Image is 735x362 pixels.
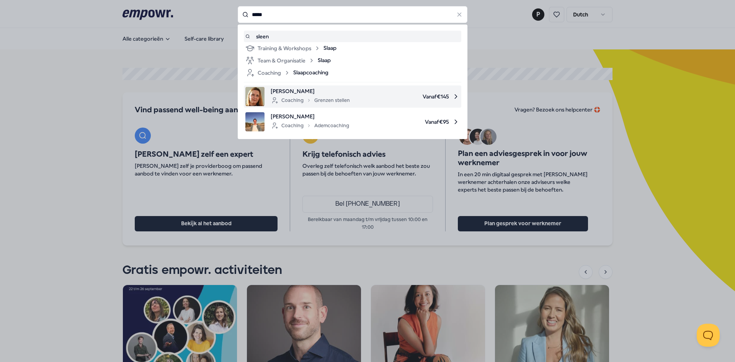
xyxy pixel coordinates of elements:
div: Coaching [245,68,290,77]
span: [PERSON_NAME] [271,87,350,95]
a: product image[PERSON_NAME]CoachingAdemcoachingVanaf€95 [245,112,460,131]
span: [PERSON_NAME] [271,112,349,121]
span: Vanaf € 145 [356,87,460,106]
span: Vanaf € 95 [355,112,460,131]
a: CoachingSlaapcoaching [245,68,460,77]
div: Training & Workshops [245,44,320,53]
div: Coaching Grenzen stellen [271,96,350,105]
div: Team & Organisatie [245,56,315,65]
img: product image [245,112,265,131]
input: Search for products, categories or subcategories [238,6,467,23]
a: Team & OrganisatieSlaap [245,56,460,65]
a: product image[PERSON_NAME]CoachingGrenzen stellenVanaf€145 [245,87,460,106]
img: product image [245,87,265,106]
span: Slaap [323,44,336,53]
a: Training & WorkshopsSlaap [245,44,460,53]
span: Slaap [318,56,331,65]
span: Slaapcoaching [293,68,328,77]
div: Coaching Ademcoaching [271,121,349,130]
a: sleen [245,32,460,41]
iframe: Help Scout Beacon - Open [697,324,720,347]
